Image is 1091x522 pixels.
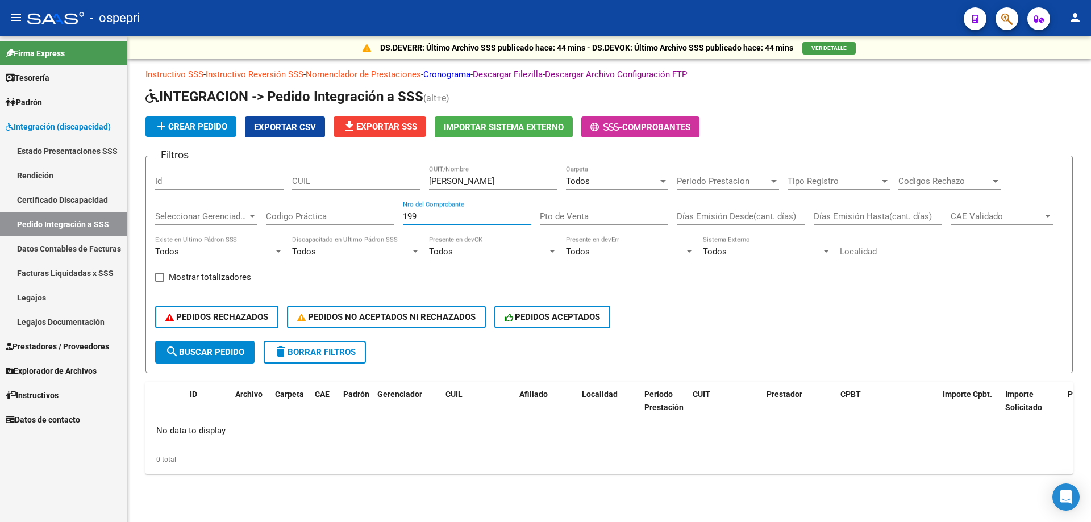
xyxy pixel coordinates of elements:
span: Prestador [767,390,802,399]
h3: Filtros [155,147,194,163]
span: Padrón [343,390,369,399]
button: VER DETALLE [802,42,856,55]
datatable-header-cell: CPBT [836,382,938,432]
a: Descargar Filezilla [473,69,543,80]
mat-icon: menu [9,11,23,24]
mat-icon: person [1068,11,1082,24]
span: CUIL [445,390,463,399]
span: Importe Solicitado [1005,390,1042,412]
datatable-header-cell: Prestador [762,382,836,432]
span: CAE [315,390,330,399]
span: Importe Cpbt. [943,390,992,399]
mat-icon: file_download [343,119,356,133]
p: DS.DEVERR: Último Archivo SSS publicado hace: 44 mins - DS.DEVOK: Último Archivo SSS publicado ha... [380,41,793,54]
mat-icon: add [155,119,168,133]
span: Prestadores / Proveedores [6,340,109,353]
button: PEDIDOS ACEPTADOS [494,306,611,328]
span: Padrón [6,96,42,108]
span: Datos de contacto [6,414,80,426]
span: Período Prestación [644,390,684,412]
span: PEDIDOS ACEPTADOS [505,312,601,322]
span: VER DETALLE [811,45,847,51]
span: Codigos Rechazo [898,176,990,186]
span: Firma Express [6,47,65,60]
span: Exportar SSS [343,122,417,132]
span: Localidad [582,390,618,399]
span: CAE Validado [951,211,1043,222]
span: ID [190,390,197,399]
p: - - - - - [145,68,1073,81]
a: Cronograma [423,69,470,80]
button: Importar Sistema Externo [435,116,573,137]
span: Todos [155,247,179,257]
span: Borrar Filtros [274,347,356,357]
button: Borrar Filtros [264,341,366,364]
span: Crear Pedido [155,122,227,132]
datatable-header-cell: CUIL [441,382,515,432]
datatable-header-cell: ID [185,382,231,432]
a: Descargar Archivo Configuración FTP [545,69,687,80]
a: Instructivo SSS [145,69,203,80]
span: Periodo Prestacion [677,176,769,186]
span: Tipo Registro [788,176,880,186]
span: Mostrar totalizadores [169,270,251,284]
span: Seleccionar Gerenciador [155,211,247,222]
span: Todos [429,247,453,257]
datatable-header-cell: Padrón [339,382,373,432]
span: Archivo [235,390,263,399]
mat-icon: delete [274,345,288,358]
span: - ospepri [90,6,140,31]
span: Tesorería [6,72,49,84]
span: PEDIDOS RECHAZADOS [165,312,268,322]
span: Todos [566,176,590,186]
button: Crear Pedido [145,116,236,137]
datatable-header-cell: Importe Solicitado [1001,382,1063,432]
datatable-header-cell: Localidad [577,382,640,432]
span: CUIT [693,390,710,399]
span: Todos [566,247,590,257]
button: Buscar Pedido [155,341,255,364]
a: Instructivo Reversión SSS [206,69,303,80]
span: PEDIDOS NO ACEPTADOS NI RECHAZADOS [297,312,476,322]
button: Exportar CSV [245,116,325,137]
button: Exportar SSS [334,116,426,137]
datatable-header-cell: Afiliado [515,382,577,432]
span: Integración (discapacidad) [6,120,111,133]
span: Instructivos [6,389,59,402]
button: -Comprobantes [581,116,699,137]
button: PEDIDOS RECHAZADOS [155,306,278,328]
div: 0 total [145,445,1073,474]
span: Gerenciador [377,390,422,399]
datatable-header-cell: Importe Cpbt. [938,382,1001,432]
span: Exportar CSV [254,122,316,132]
div: No data to display [145,416,1073,445]
span: Buscar Pedido [165,347,244,357]
datatable-header-cell: Gerenciador [373,382,441,432]
button: PEDIDOS NO ACEPTADOS NI RECHAZADOS [287,306,486,328]
span: - [590,122,622,132]
mat-icon: search [165,345,179,358]
span: Explorador de Archivos [6,365,97,377]
span: (alt+e) [423,93,449,103]
span: Importar Sistema Externo [444,122,564,132]
datatable-header-cell: Archivo [231,382,270,432]
span: CPBT [840,390,861,399]
a: Nomenclador de Prestaciones [306,69,421,80]
span: INTEGRACION -> Pedido Integración a SSS [145,89,423,105]
datatable-header-cell: Carpeta [270,382,310,432]
datatable-header-cell: CUIT [688,382,762,432]
datatable-header-cell: Período Prestación [640,382,688,432]
datatable-header-cell: CAE [310,382,339,432]
span: Carpeta [275,390,304,399]
span: Todos [703,247,727,257]
span: Todos [292,247,316,257]
div: Open Intercom Messenger [1052,483,1080,511]
span: Comprobantes [622,122,690,132]
span: Afiliado [519,390,548,399]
